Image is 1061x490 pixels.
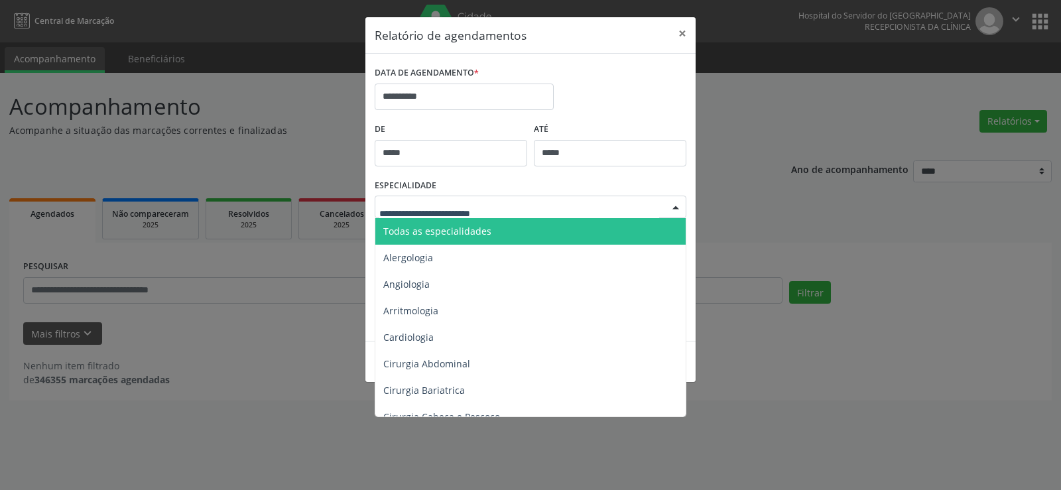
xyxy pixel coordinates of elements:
span: Cirurgia Bariatrica [383,384,465,397]
label: ATÉ [534,119,686,140]
span: Todas as especialidades [383,225,491,237]
h5: Relatório de agendamentos [375,27,527,44]
span: Cardiologia [383,331,434,343]
span: Cirurgia Cabeça e Pescoço [383,410,500,423]
button: Close [669,17,696,50]
label: ESPECIALIDADE [375,176,436,196]
span: Cirurgia Abdominal [383,357,470,370]
label: DATA DE AGENDAMENTO [375,63,479,84]
label: De [375,119,527,140]
span: Alergologia [383,251,433,264]
span: Angiologia [383,278,430,290]
span: Arritmologia [383,304,438,317]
